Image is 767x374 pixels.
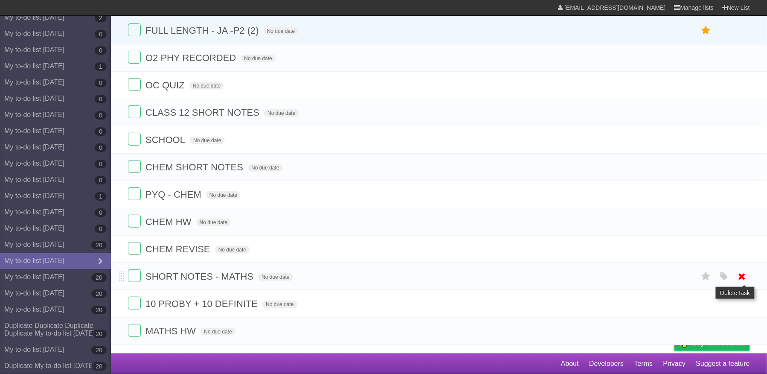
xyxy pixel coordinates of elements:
span: CHEM HW [145,216,194,227]
label: Done [128,297,141,310]
b: 0 [95,160,107,168]
b: 1 [95,192,107,201]
b: 0 [95,127,107,136]
span: No due date [196,219,231,226]
a: About [561,356,579,372]
span: PYQ - CHEM [145,189,203,200]
b: 20 [91,330,107,338]
label: Done [128,105,141,118]
b: 0 [95,79,107,87]
span: CHEM SHORT NOTES [145,162,245,172]
b: 0 [95,143,107,152]
label: Star task [698,269,714,283]
span: No due date [206,191,241,199]
label: Done [128,133,141,146]
label: Done [128,242,141,255]
b: 0 [95,30,107,38]
b: 0 [95,111,107,120]
a: Terms [634,356,653,372]
label: Done [128,269,141,282]
span: No due date [200,328,235,336]
span: No due date [258,273,293,281]
label: Done [128,187,141,200]
span: No due date [264,27,298,35]
span: No due date [262,301,297,308]
span: No due date [241,55,276,62]
b: 2 [95,14,107,22]
label: Done [128,160,141,173]
b: 20 [91,346,107,354]
label: Done [128,215,141,228]
span: MATHS HW [145,326,198,336]
label: Done [128,324,141,337]
b: 20 [91,273,107,282]
span: OC QUIZ [145,80,187,91]
a: Privacy [663,356,686,372]
a: Suggest a feature [696,356,750,372]
b: 0 [95,208,107,217]
b: 0 [95,176,107,184]
span: No due date [189,82,224,90]
label: Done [128,23,141,36]
b: 0 [95,225,107,233]
span: SCHOOL [145,134,187,145]
span: No due date [215,246,250,254]
a: Developers [589,356,624,372]
span: 10 PROBY + 10 DEFINITE [145,298,260,309]
span: FULL LENGTH - JA -P2 (2) [145,25,261,36]
span: Buy me a coffee [692,336,746,351]
span: CLASS 12 SHORT NOTES [145,107,261,118]
b: 0 [95,46,107,55]
span: No due date [190,137,224,144]
span: SHORT NOTES - MATHS [145,271,256,282]
label: Done [128,78,141,91]
label: Star task [698,23,714,38]
b: 20 [91,241,107,249]
span: No due date [248,164,282,172]
b: 1 [95,62,107,71]
span: O2 PHY RECORDED [145,53,238,63]
b: 20 [91,289,107,298]
span: No due date [264,109,299,117]
b: 20 [91,306,107,314]
span: CHEM REVISE [145,244,212,254]
b: 0 [95,95,107,103]
b: 20 [91,362,107,371]
label: Done [128,51,141,64]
